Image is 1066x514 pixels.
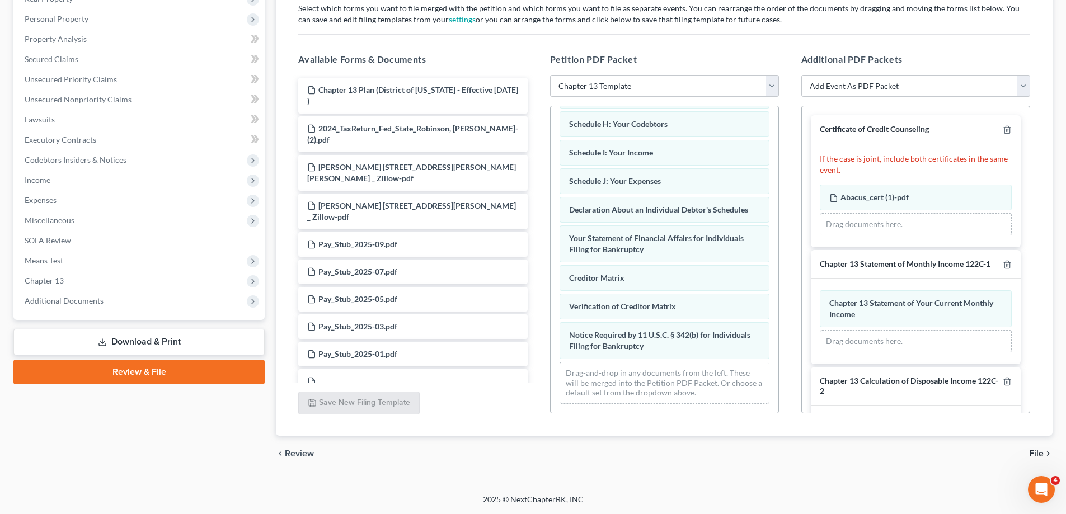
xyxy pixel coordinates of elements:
[318,349,397,359] span: Pay_Stub_2025-01.pdf
[840,192,909,202] span: Abacus_cert (1)-pdf
[1029,449,1044,458] span: File
[13,360,265,384] a: Review & File
[449,15,476,24] a: settings
[307,124,518,144] span: 2024_TaxReturn_Fed_State_Robinson, [PERSON_NAME]- (2).pdf
[25,215,74,225] span: Miscellaneous
[214,494,852,514] div: 2025 © NextChapterBK, INC
[25,34,87,44] span: Property Analysis
[276,449,325,458] button: chevron_left Review
[569,330,750,351] span: Notice Required by 11 U.S.C. § 342(b) for Individuals Filing for Bankruptcy
[298,392,420,415] button: Save New Filing Template
[13,329,265,355] a: Download & Print
[569,205,748,214] span: Declaration About an Individual Debtor's Schedules
[820,153,1012,176] p: If the case is joint, include both certificates in the same event.
[318,322,397,331] span: Pay_Stub_2025-03.pdf
[25,95,132,104] span: Unsecured Nonpriority Claims
[829,298,993,319] span: Chapter 13 Statement of Your Current Monthly Income
[25,276,64,285] span: Chapter 13
[820,213,1012,235] div: Drag documents here.
[16,29,265,49] a: Property Analysis
[560,362,769,404] div: Drag-and-drop in any documents from the left. These will be merged into the Petition PDF Packet. ...
[25,256,63,265] span: Means Test
[16,69,265,89] a: Unsecured Priority Claims
[25,54,78,64] span: Secured Claims
[550,54,637,64] span: Petition PDF Packet
[569,148,653,157] span: Schedule I: Your Income
[285,449,314,458] span: Review
[569,119,668,129] span: Schedule H: Your Codebtors
[569,176,661,186] span: Schedule J: Your Expenses
[820,330,1012,352] div: Drag documents here.
[298,3,1030,25] p: Select which forms you want to file merged with the petition and which forms you want to file as ...
[307,201,516,221] span: [PERSON_NAME] [STREET_ADDRESS][PERSON_NAME] _ Zillow-pdf
[25,115,55,124] span: Lawsuits
[318,294,397,304] span: Pay_Stub_2025-05.pdf
[318,267,397,276] span: Pay_Stub_2025-07.pdf
[569,301,676,311] span: Verification of Creditor Matrix
[16,110,265,130] a: Lawsuits
[25,74,117,84] span: Unsecured Priority Claims
[25,235,71,245] span: SOFA Review
[569,273,624,282] span: Creditor Matrix
[25,175,50,185] span: Income
[820,259,990,268] span: Chapter 13 Statement of Monthly Income 122C-1
[569,233,744,254] span: Your Statement of Financial Affairs for Individuals Filing for Bankruptcy
[1051,476,1060,485] span: 4
[16,230,265,251] a: SOFA Review
[25,155,126,164] span: Codebtors Insiders & Notices
[307,85,518,106] span: Chapter 13 Plan (District of [US_STATE] - Effective [DATE] )
[298,53,527,66] h5: Available Forms & Documents
[307,162,516,183] span: [PERSON_NAME] [STREET_ADDRESS][PERSON_NAME][PERSON_NAME] _ Zillow-pdf
[25,135,96,144] span: Executory Contracts
[801,53,1030,66] h5: Additional PDF Packets
[16,89,265,110] a: Unsecured Nonpriority Claims
[25,14,88,23] span: Personal Property
[1044,449,1053,458] i: chevron_right
[16,130,265,150] a: Executory Contracts
[1028,476,1055,503] iframe: Intercom live chat
[25,296,104,305] span: Additional Documents
[318,239,397,249] span: Pay_Stub_2025-09.pdf
[820,124,929,134] span: Certificate of Credit Counseling
[820,376,998,396] span: Chapter 13 Calculation of Disposable Income 122C-2
[25,195,57,205] span: Expenses
[276,449,285,458] i: chevron_left
[16,49,265,69] a: Secured Claims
